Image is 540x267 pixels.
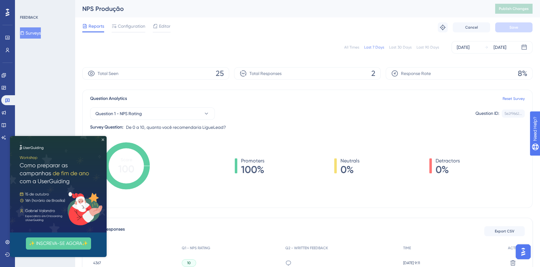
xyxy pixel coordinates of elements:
a: Reset Survey [503,96,525,101]
span: Promoters [241,157,264,165]
div: [DATE] [494,44,506,51]
iframe: UserGuiding AI Assistant Launcher [514,242,533,261]
span: Q2 - WRITTEN FEEDBACK [285,246,328,251]
span: Question 1 - NPS Rating [95,110,142,117]
span: Need Help? [15,2,39,9]
span: Neutrals [340,157,359,165]
button: Cancel [453,22,490,32]
span: Editor [159,22,171,30]
div: [DATE] [457,44,470,51]
div: Close Preview [92,2,94,5]
span: Total Responses [249,70,282,77]
span: Latest Responses [90,226,125,237]
span: 10 [187,260,191,265]
tspan: 100 [118,163,134,175]
span: Detractors [436,157,460,165]
div: 5e2f9662... [504,111,522,116]
span: Save [509,25,518,30]
span: De 0 a 10, quanto você recomendaria LigueLead? [126,124,226,131]
button: Save [495,22,533,32]
span: 4367 [93,260,101,265]
span: ACTION [508,246,522,251]
span: Total Seen [98,70,118,77]
span: Reports [89,22,104,30]
span: Response Rate [401,70,431,77]
span: Configuration [118,22,145,30]
span: 2 [371,68,375,78]
button: Surveys [20,27,41,39]
span: [DATE] 9:11 [403,260,420,265]
div: NPS Produção [82,4,480,13]
span: 8% [518,68,527,78]
span: Question Analytics [90,95,127,102]
span: 0% [340,165,359,175]
div: Question ID: [475,110,499,118]
span: Export CSV [495,229,514,234]
span: 0% [436,165,460,175]
div: Survey Question: [90,124,123,131]
button: Export CSV [484,226,525,236]
div: All Times [344,45,359,50]
div: Last 30 Days [389,45,412,50]
span: TIME [403,246,411,251]
span: 25 [216,68,224,78]
button: ✨ INSCREVA-SE AGORA✨ [16,101,81,114]
span: 100% [241,165,264,175]
button: Question 1 - NPS Rating [90,107,215,120]
div: FEEDBACK [20,15,38,20]
tspan: Score [121,157,132,162]
button: Publish Changes [495,4,533,14]
span: Q1 - NPS RATING [182,246,210,251]
div: Last 90 Days [417,45,439,50]
div: Last 7 Days [364,45,384,50]
span: Publish Changes [499,6,529,11]
span: Cancel [465,25,478,30]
